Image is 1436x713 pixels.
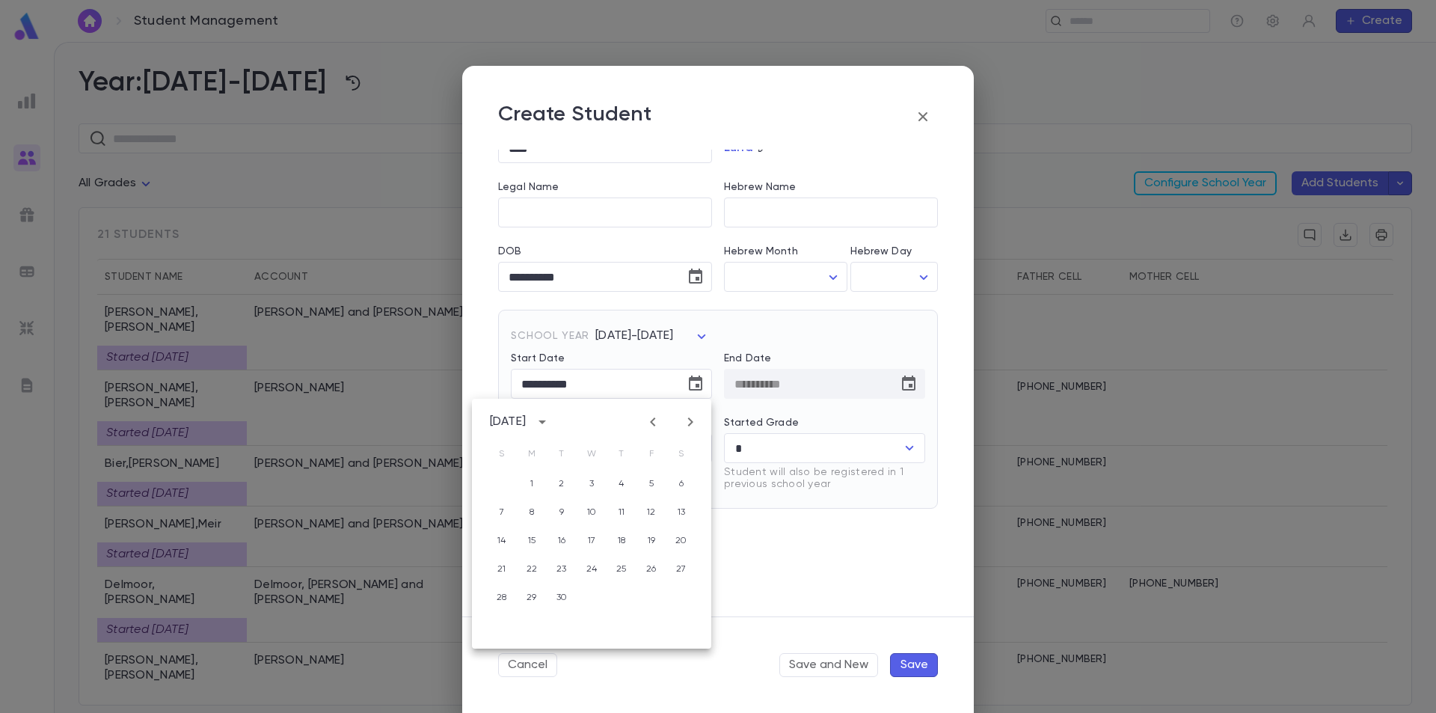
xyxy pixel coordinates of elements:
[724,417,799,429] label: Started Grade
[638,556,665,583] button: 26
[681,369,711,399] button: Choose date, selected date is Oct 4, 2025
[638,499,665,526] button: 12
[779,653,878,677] button: Save and New
[488,499,515,526] button: 7
[608,556,635,583] button: 25
[850,245,912,257] label: Hebrew Day
[490,414,526,429] div: [DATE]
[681,262,711,292] button: Choose date, selected date is Aug 3, 2010
[548,527,575,554] button: 16
[608,439,635,469] span: Thursday
[548,471,575,498] button: 2
[518,499,545,526] button: 8
[638,439,665,469] span: Friday
[578,556,605,583] button: 24
[548,556,575,583] button: 23
[668,471,695,498] button: 6
[678,410,702,434] button: Next month
[578,439,605,469] span: Wednesday
[518,584,545,611] button: 29
[498,245,712,257] label: DOB
[498,588,938,605] div: Linked Practices
[518,527,545,554] button: 15
[511,352,712,364] label: Start Date
[724,245,798,257] label: Hebrew Month
[850,263,939,292] div: ​
[899,438,920,459] button: Open
[548,499,575,526] button: 9
[638,527,665,554] button: 19
[668,556,695,583] button: 27
[498,181,559,193] label: Legal Name
[488,584,515,611] button: 28
[595,330,673,342] span: [DATE]-[DATE]
[724,466,915,490] p: Student will also be registered in 1 previous school year
[498,653,557,677] button: Cancel
[668,527,695,554] button: 20
[488,439,515,469] span: Sunday
[608,527,635,554] button: 18
[890,653,938,677] button: Save
[518,439,545,469] span: Monday
[578,471,605,498] button: 3
[518,556,545,583] button: 22
[488,556,515,583] button: 21
[638,471,665,498] button: 5
[530,410,554,434] button: calendar view is open, switch to year view
[548,584,575,611] button: 30
[608,471,635,498] button: 4
[488,527,515,554] button: 14
[498,102,651,132] p: Create Student
[641,410,665,434] button: Previous month
[608,499,635,526] button: 11
[724,352,925,364] label: End Date
[668,439,695,469] span: Saturday
[548,439,575,469] span: Tuesday
[511,330,589,342] span: School Year
[595,322,711,351] div: [DATE]-[DATE]
[578,527,605,554] button: 17
[724,181,797,193] label: Hebrew Name
[668,499,695,526] button: 13
[578,499,605,526] button: 10
[724,263,847,292] div: ​
[498,527,938,543] div: Contacts
[518,471,545,498] button: 1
